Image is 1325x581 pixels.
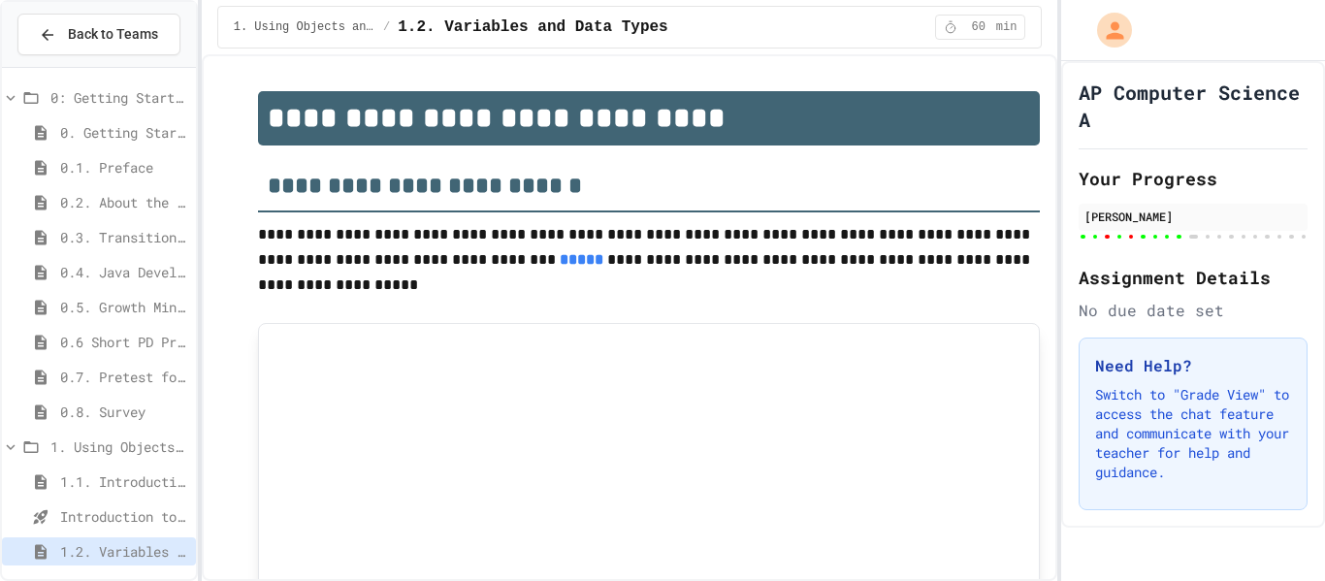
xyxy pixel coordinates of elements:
span: Back to Teams [68,24,158,45]
span: 0.5. Growth Mindset and Pair Programming [60,297,188,317]
span: 0.7. Pretest for the AP CSA Exam [60,367,188,387]
p: Switch to "Grade View" to access the chat feature and communicate with your teacher for help and ... [1095,385,1291,482]
span: Introduction to Algorithms, Programming, and Compilers [60,506,188,527]
span: 60 [963,19,994,35]
div: No due date set [1079,299,1308,322]
h2: Assignment Details [1079,264,1308,291]
span: 1. Using Objects and Methods [234,19,375,35]
button: Back to Teams [17,14,180,55]
iframe: chat widget [1164,419,1306,501]
span: 1.2. Variables and Data Types [60,541,188,562]
h3: Need Help? [1095,354,1291,377]
span: 0: Getting Started [50,87,188,108]
span: 0. Getting Started [60,122,188,143]
div: My Account [1077,8,1137,52]
span: 1.1. Introduction to Algorithms, Programming, and Compilers [60,471,188,492]
span: 0.4. Java Development Environments [60,262,188,282]
span: 0.8. Survey [60,402,188,422]
span: 0.1. Preface [60,157,188,178]
div: [PERSON_NAME] [1084,208,1302,225]
h2: Your Progress [1079,165,1308,192]
span: 1. Using Objects and Methods [50,436,188,457]
span: 1.2. Variables and Data Types [398,16,667,39]
iframe: chat widget [1244,503,1306,562]
span: / [383,19,390,35]
h1: AP Computer Science A [1079,79,1308,133]
span: 0.6 Short PD Pretest [60,332,188,352]
span: 0.2. About the AP CSA Exam [60,192,188,212]
span: min [996,19,1018,35]
span: 0.3. Transitioning from AP CSP to AP CSA [60,227,188,247]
